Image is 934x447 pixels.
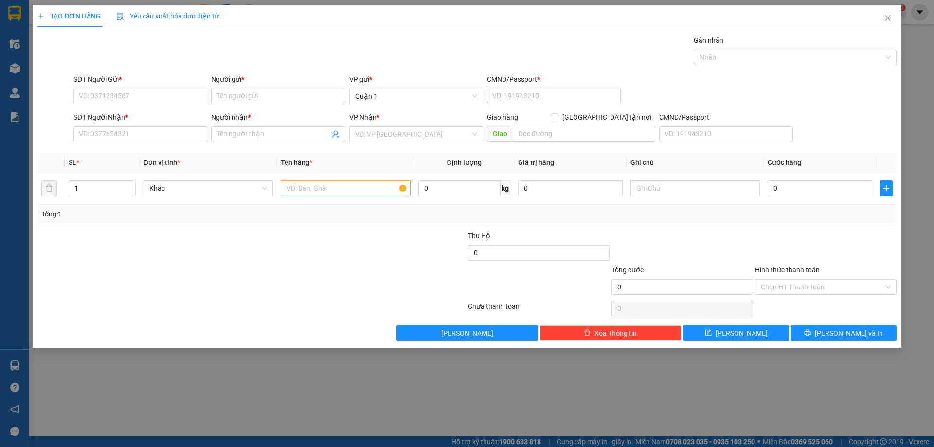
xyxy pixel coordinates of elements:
[116,12,219,20] span: Yêu cầu xuất hóa đơn điện tử
[716,328,768,339] span: [PERSON_NAME]
[627,153,764,172] th: Ghi chú
[211,74,345,85] div: Người gửi
[487,74,621,85] div: CMND/Passport
[73,112,207,123] div: SĐT Người Nhận
[349,74,483,85] div: VP gửi
[37,13,44,19] span: plus
[149,181,267,196] span: Khác
[755,266,820,274] label: Hình thức thanh toán
[501,180,510,196] span: kg
[37,12,101,20] span: TẠO ĐƠN HÀNG
[584,329,591,337] span: delete
[447,159,482,166] span: Định lượng
[540,325,682,341] button: deleteXóa Thông tin
[768,159,801,166] span: Cước hàng
[468,232,490,240] span: Thu Hộ
[487,126,513,142] span: Giao
[594,328,637,339] span: Xóa Thông tin
[144,159,180,166] span: Đơn vị tính
[815,328,883,339] span: [PERSON_NAME] và In
[41,209,360,219] div: Tổng: 1
[880,180,893,196] button: plus
[487,113,518,121] span: Giao hàng
[73,74,207,85] div: SĐT Người Gửi
[441,328,493,339] span: [PERSON_NAME]
[513,126,655,142] input: Dọc đường
[804,329,811,337] span: printer
[558,112,655,123] span: [GEOGRAPHIC_DATA] tận nơi
[281,180,410,196] input: VD: Bàn, Ghế
[630,180,760,196] input: Ghi Chú
[874,5,901,32] button: Close
[791,325,897,341] button: printer[PERSON_NAME] và In
[69,159,76,166] span: SL
[41,180,57,196] button: delete
[332,130,340,138] span: user-add
[884,14,892,22] span: close
[396,325,538,341] button: [PERSON_NAME]
[694,36,723,44] label: Gán nhãn
[355,89,477,104] span: Quận 1
[116,13,124,20] img: icon
[518,180,623,196] input: 0
[880,184,892,192] span: plus
[211,112,345,123] div: Người nhận
[611,266,644,274] span: Tổng cước
[467,301,611,318] div: Chưa thanh toán
[659,112,793,123] div: CMND/Passport
[518,159,554,166] span: Giá trị hàng
[683,325,789,341] button: save[PERSON_NAME]
[705,329,712,337] span: save
[281,159,312,166] span: Tên hàng
[349,113,377,121] span: VP Nhận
